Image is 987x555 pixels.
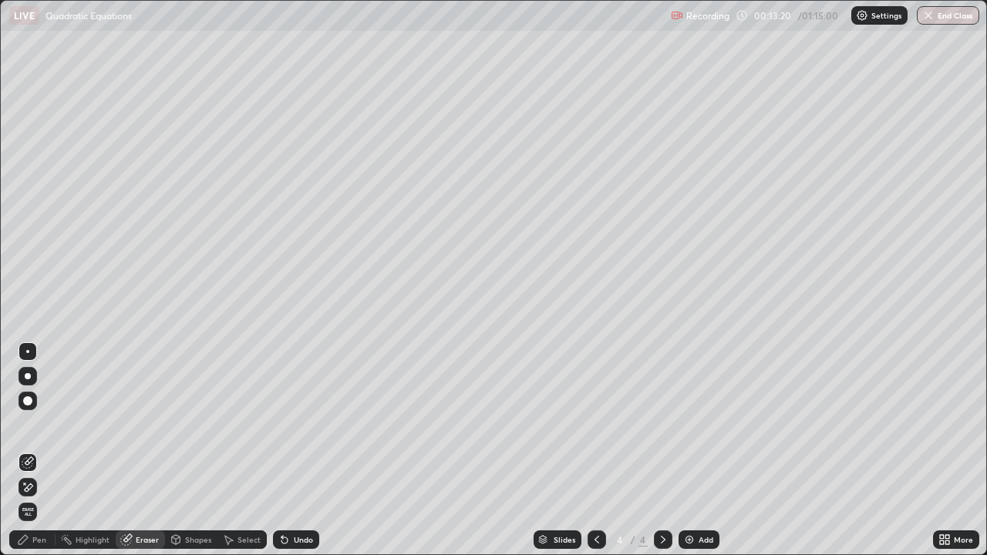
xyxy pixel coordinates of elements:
img: recording.375f2c34.svg [671,9,683,22]
div: 4 [612,535,628,544]
div: Pen [32,536,46,543]
img: add-slide-button [683,533,696,546]
span: Erase all [19,507,36,516]
p: Settings [871,12,901,19]
div: Slides [554,536,575,543]
div: Eraser [136,536,159,543]
p: Recording [686,10,729,22]
div: Add [699,536,713,543]
img: class-settings-icons [856,9,868,22]
p: LIVE [14,9,35,22]
div: / [631,535,635,544]
div: Highlight [76,536,109,543]
p: Quadratic Equations [45,9,132,22]
div: Select [237,536,261,543]
div: Shapes [185,536,211,543]
div: More [954,536,973,543]
button: End Class [917,6,979,25]
img: end-class-cross [922,9,935,22]
div: Undo [294,536,313,543]
div: 4 [638,533,648,547]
